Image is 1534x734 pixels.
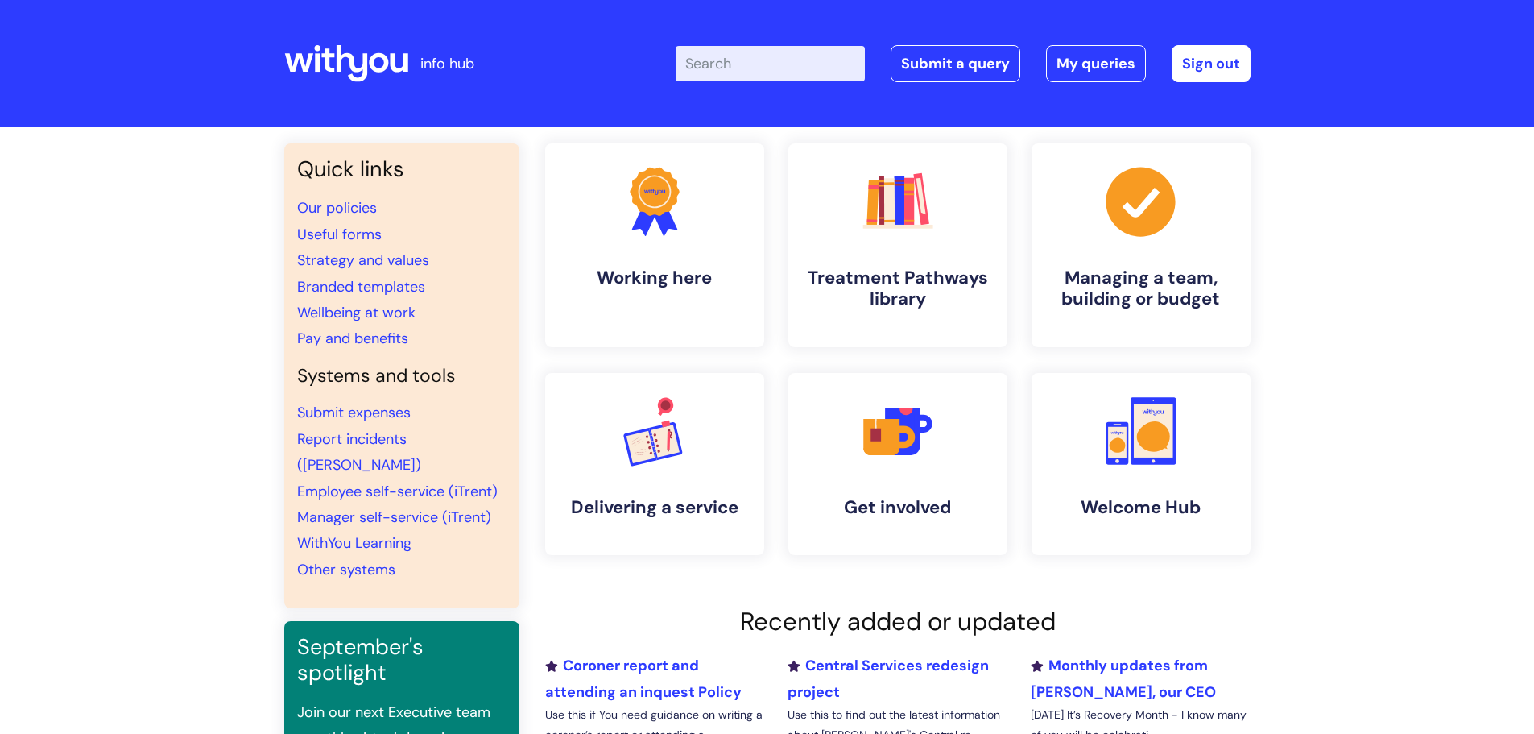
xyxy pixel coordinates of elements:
[297,533,411,553] a: WithYou Learning
[297,403,411,422] a: Submit expenses
[1044,267,1238,310] h4: Managing a team, building or budget
[788,656,989,701] a: Central Services redesign project
[891,45,1020,82] a: Submit a query
[1032,143,1251,347] a: Managing a team, building or budget
[1031,656,1216,701] a: Monthly updates from [PERSON_NAME], our CEO
[297,251,429,270] a: Strategy and values
[297,560,395,579] a: Other systems
[545,143,764,347] a: Working here
[1032,373,1251,555] a: Welcome Hub
[297,156,507,182] h3: Quick links
[545,607,1251,637] h2: Recently added or updated
[676,45,1251,82] div: | -
[558,497,751,518] h4: Delivering a service
[801,497,994,518] h4: Get involved
[297,634,507,686] h3: September's spotlight
[297,508,491,527] a: Manager self-service (iTrent)
[676,46,865,81] input: Search
[297,365,507,388] h4: Systems and tools
[297,429,421,475] a: Report incidents ([PERSON_NAME])
[1172,45,1251,82] a: Sign out
[420,51,474,77] p: info hub
[297,303,416,322] a: Wellbeing at work
[297,198,377,218] a: Our policies
[1046,45,1146,82] a: My queries
[297,482,498,501] a: Employee self-service (iTrent)
[558,267,751,288] h4: Working here
[545,373,764,555] a: Delivering a service
[1044,497,1238,518] h4: Welcome Hub
[297,225,382,244] a: Useful forms
[297,329,408,348] a: Pay and benefits
[545,656,742,701] a: Coroner report and attending an inquest Policy
[788,373,1007,555] a: Get involved
[788,143,1007,347] a: Treatment Pathways library
[297,277,425,297] a: Branded templates
[801,267,994,310] h4: Treatment Pathways library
